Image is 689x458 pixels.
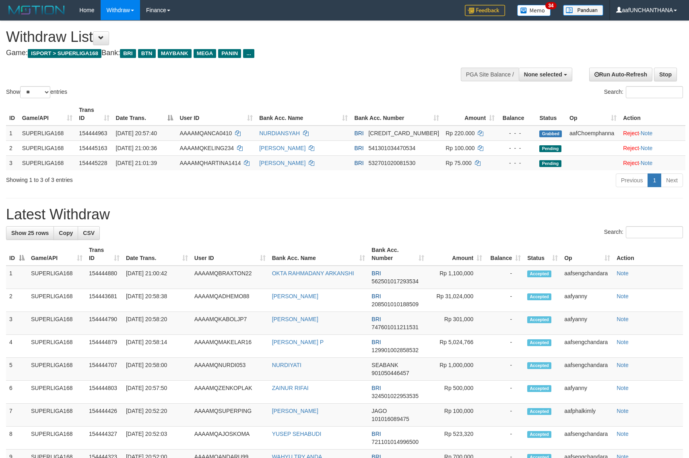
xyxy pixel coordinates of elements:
[179,145,234,151] span: AAAAMQKELING234
[604,226,683,238] label: Search:
[116,145,157,151] span: [DATE] 21:00:36
[566,126,620,141] td: aafChoemphanna
[6,86,67,98] label: Show entries
[427,381,485,404] td: Rp 500,000
[501,159,533,167] div: - - -
[371,324,419,330] span: Copy 747601011211531 to clipboard
[191,243,269,266] th: User ID: activate to sort column ascending
[259,160,305,166] a: [PERSON_NAME]
[368,145,415,151] span: Copy 541301034470534 to clipboard
[623,130,639,136] a: Reject
[272,339,324,345] a: [PERSON_NAME] P
[371,339,381,345] span: BRI
[461,68,519,81] div: PGA Site Balance /
[648,173,661,187] a: 1
[371,439,419,445] span: Copy 721101014996500 to clipboard
[191,381,269,404] td: AAAAMQZENKOPLAK
[59,230,73,236] span: Copy
[485,243,524,266] th: Balance: activate to sort column ascending
[485,266,524,289] td: -
[427,243,485,266] th: Amount: activate to sort column ascending
[272,362,301,368] a: NURDIYATI
[138,49,156,58] span: BTN
[123,266,191,289] td: [DATE] 21:00:42
[371,362,398,368] span: SEABANK
[191,335,269,358] td: AAAAMQMAKELAR16
[371,301,419,307] span: Copy 208501010188509 to clipboard
[485,358,524,381] td: -
[620,103,685,126] th: Action
[113,103,177,126] th: Date Trans.: activate to sort column descending
[561,427,613,450] td: aafsengchandara
[527,339,551,346] span: Accepted
[561,243,613,266] th: Op: activate to sort column ascending
[371,270,381,276] span: BRI
[446,145,474,151] span: Rp 100.000
[427,358,485,381] td: Rp 1,000,000
[371,347,419,353] span: Copy 129901002858532 to clipboard
[28,404,86,427] td: SUPERLIGA168
[442,103,498,126] th: Amount: activate to sort column ascending
[368,243,427,266] th: Bank Acc. Number: activate to sort column ascending
[354,130,363,136] span: BRI
[536,103,566,126] th: Status
[485,427,524,450] td: -
[617,270,629,276] a: Note
[617,385,629,391] a: Note
[641,160,653,166] a: Note
[194,49,217,58] span: MEGA
[501,144,533,152] div: - - -
[86,404,123,427] td: 154444426
[524,71,562,78] span: None selected
[561,404,613,427] td: aafphalkimly
[527,293,551,300] span: Accepted
[191,404,269,427] td: AAAAMQSUPERPING
[259,145,305,151] a: [PERSON_NAME]
[501,129,533,137] div: - - -
[6,312,28,335] td: 3
[6,404,28,427] td: 7
[272,316,318,322] a: [PERSON_NAME]
[561,266,613,289] td: aafsengchandara
[6,427,28,450] td: 8
[243,49,254,58] span: ...
[527,362,551,369] span: Accepted
[79,145,107,151] span: 154445163
[427,312,485,335] td: Rp 301,000
[626,226,683,238] input: Search:
[566,103,620,126] th: Op: activate to sort column ascending
[371,293,381,299] span: BRI
[371,370,409,376] span: Copy 901050446457 to clipboard
[191,312,269,335] td: AAAAMQKABOLJP7
[427,404,485,427] td: Rp 100,000
[120,49,136,58] span: BRI
[76,103,112,126] th: Trans ID: activate to sort column ascending
[123,427,191,450] td: [DATE] 20:52:03
[654,68,677,81] a: Stop
[371,316,381,322] span: BRI
[54,226,78,240] a: Copy
[561,358,613,381] td: aafsengchandara
[589,68,652,81] a: Run Auto-Refresh
[86,312,123,335] td: 154444790
[123,404,191,427] td: [DATE] 20:52:20
[6,49,451,57] h4: Game: Bank:
[86,427,123,450] td: 154444327
[6,4,67,16] img: MOTION_logo.png
[485,404,524,427] td: -
[354,145,363,151] span: BRI
[371,416,409,422] span: Copy 101016089475 to clipboard
[561,335,613,358] td: aafsengchandara
[527,270,551,277] span: Accepted
[19,126,76,141] td: SUPERLIGA168
[28,49,101,58] span: ISPORT > SUPERLIGA168
[123,289,191,312] td: [DATE] 20:58:38
[272,408,318,414] a: [PERSON_NAME]
[158,49,192,58] span: MAYBANK
[368,130,439,136] span: Copy 126601004049502 to clipboard
[191,266,269,289] td: AAAAMQBRAXTON22
[6,335,28,358] td: 4
[123,381,191,404] td: [DATE] 20:57:50
[6,266,28,289] td: 1
[6,381,28,404] td: 6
